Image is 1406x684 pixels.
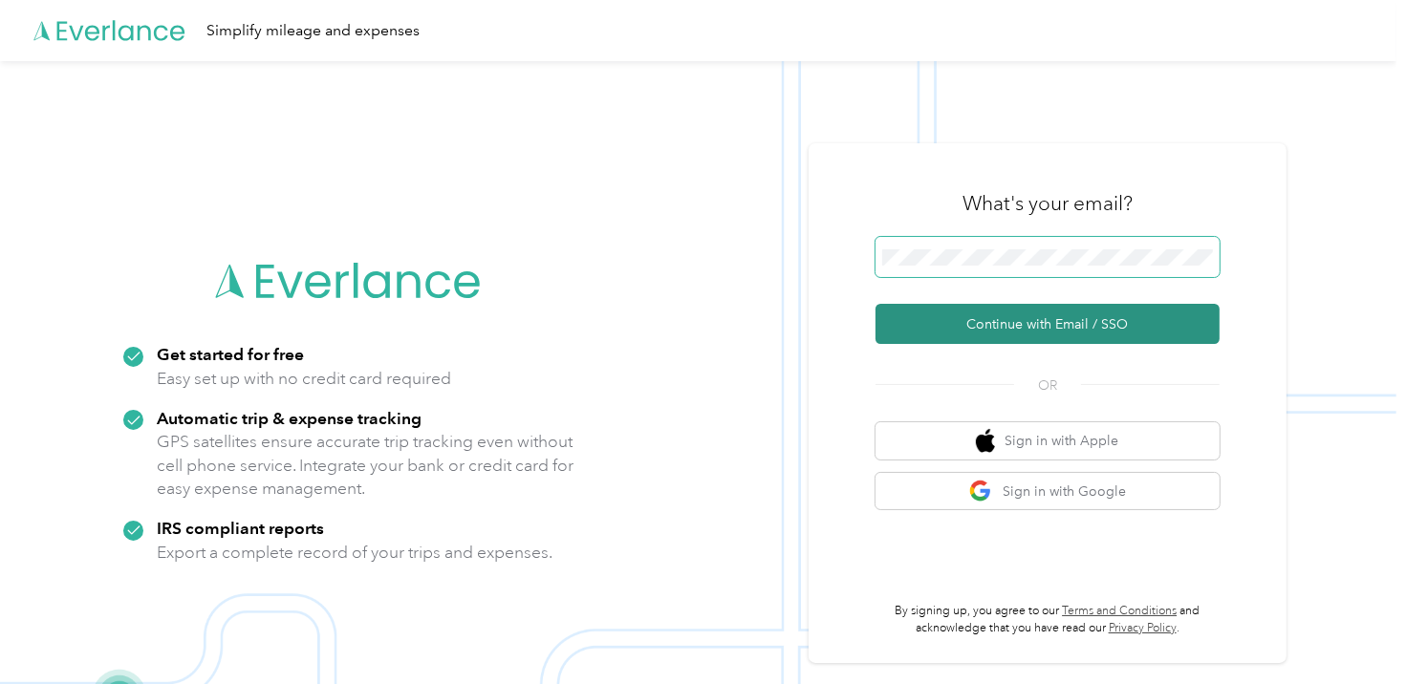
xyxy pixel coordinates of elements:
[969,480,993,503] img: google logo
[1062,604,1177,618] a: Terms and Conditions
[876,304,1220,344] button: Continue with Email / SSO
[1014,375,1081,395] span: OR
[876,422,1220,460] button: apple logoSign in with Apple
[157,344,304,364] strong: Get started for free
[876,473,1220,510] button: google logoSign in with Google
[206,19,420,43] div: Simplify mileage and expenses
[157,541,552,565] p: Export a complete record of your trips and expenses.
[976,429,995,453] img: apple logo
[1109,621,1177,635] a: Privacy Policy
[157,430,574,501] p: GPS satellites ensure accurate trip tracking even without cell phone service. Integrate your bank...
[157,408,422,428] strong: Automatic trip & expense tracking
[963,190,1133,217] h3: What's your email?
[157,518,324,538] strong: IRS compliant reports
[876,603,1220,636] p: By signing up, you agree to our and acknowledge that you have read our .
[157,367,451,391] p: Easy set up with no credit card required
